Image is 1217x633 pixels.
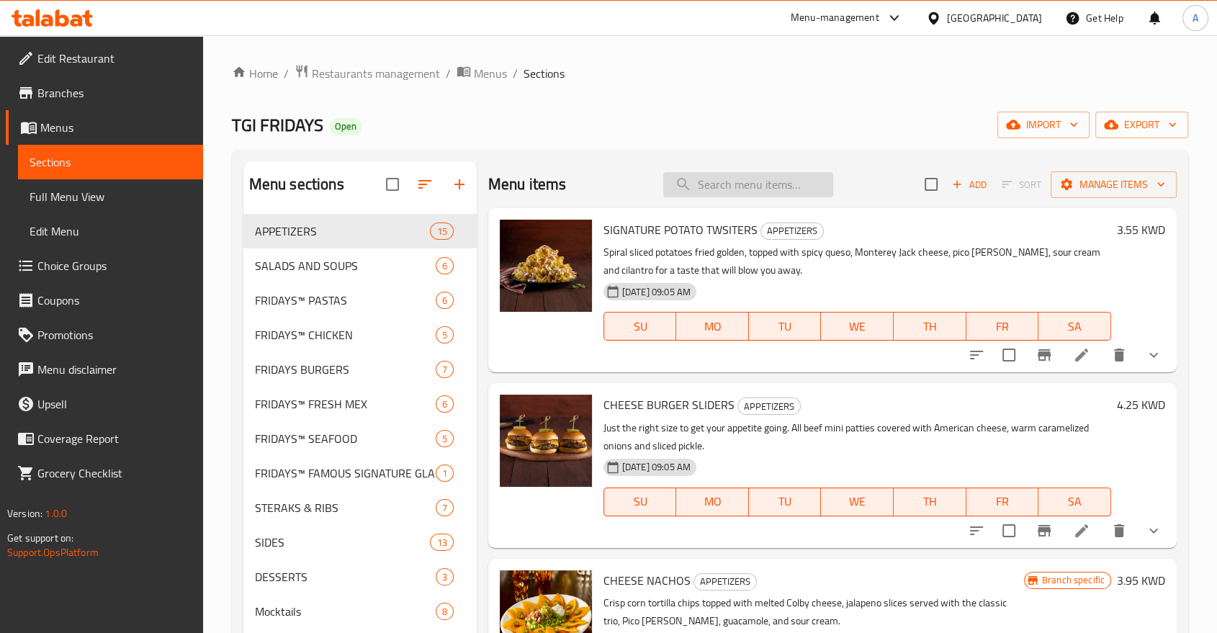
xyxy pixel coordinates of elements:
[436,257,454,274] div: items
[37,395,192,413] span: Upsell
[947,10,1042,26] div: [GEOGRAPHIC_DATA]
[255,464,436,482] span: FRIDAYS™ FAMOUS SIGNATURE GLAZE
[1038,312,1111,341] button: SA
[37,361,192,378] span: Menu disclaimer
[255,326,436,344] span: FRIDAYS™ CHICKEN
[603,594,1024,630] p: Crisp corn tortilla chips topped with melted Colby cheese, jalapeno slices served with the classi...
[243,352,477,387] div: FRIDAYS BURGERS7
[682,316,743,337] span: MO
[1117,220,1165,240] h6: 3.55 KWD
[255,223,431,240] span: APPETIZERS
[30,188,192,205] span: Full Menu View
[18,145,203,179] a: Sections
[513,65,518,82] li: /
[1102,338,1136,372] button: delete
[616,460,696,474] span: [DATE] 09:05 AM
[329,118,362,135] div: Open
[1073,522,1090,539] a: Edit menu item
[474,65,507,82] span: Menus
[966,312,1039,341] button: FR
[295,64,440,83] a: Restaurants management
[899,491,961,512] span: TH
[959,338,994,372] button: sort-choices
[894,312,966,341] button: TH
[243,456,477,490] div: FRIDAYS™ FAMOUS SIGNATURE GLAZE1
[827,491,888,512] span: WE
[6,41,203,76] a: Edit Restaurant
[1193,10,1198,26] span: A
[243,421,477,456] div: FRIDAYS™ SEAFOOD5
[457,64,507,83] a: Menus
[37,464,192,482] span: Grocery Checklist
[603,312,677,341] button: SU
[37,84,192,102] span: Branches
[436,430,454,447] div: items
[1027,338,1061,372] button: Branch-specific-item
[436,363,453,377] span: 7
[249,174,344,195] h2: Menu sections
[676,488,749,516] button: MO
[243,525,477,560] div: SIDES13
[255,430,436,447] span: FRIDAYS™ SEAFOOD
[693,573,757,591] div: APPETIZERS
[972,491,1033,512] span: FR
[436,568,454,585] div: items
[255,499,436,516] span: STERAKS & RIBS
[616,285,696,299] span: [DATE] 09:05 AM
[676,312,749,341] button: MO
[436,603,454,620] div: items
[488,174,567,195] h2: Menu items
[40,119,192,136] span: Menus
[760,223,824,240] div: APPETIZERS
[255,257,436,274] span: SALADS AND SOUPS
[1117,395,1165,415] h6: 4.25 KWD
[255,395,436,413] div: FRIDAYS™ FRESH MEX
[255,292,436,309] div: FRIDAYS™ PASTAS
[749,488,822,516] button: TU
[946,174,992,196] button: Add
[755,491,816,512] span: TU
[6,283,203,318] a: Coupons
[682,491,743,512] span: MO
[500,395,592,487] img: CHEESE BURGER SLIDERS
[7,504,42,523] span: Version:
[37,292,192,309] span: Coupons
[1062,176,1165,194] span: Manage items
[603,219,758,241] span: SIGNATURE POTATO TWSITERS
[899,316,961,337] span: TH
[7,543,99,562] a: Support.OpsPlatform
[6,352,203,387] a: Menu disclaimer
[329,120,362,133] span: Open
[1044,491,1105,512] span: SA
[6,76,203,110] a: Branches
[994,516,1024,546] span: Select to update
[431,225,452,238] span: 15
[37,257,192,274] span: Choice Groups
[232,65,278,82] a: Home
[761,223,823,239] span: APPETIZERS
[243,490,477,525] div: STERAKS & RIBS7
[1038,488,1111,516] button: SA
[30,223,192,240] span: Edit Menu
[1145,346,1162,364] svg: Show Choices
[6,456,203,490] a: Grocery Checklist
[1073,346,1090,364] a: Edit menu item
[436,501,453,515] span: 7
[243,318,477,352] div: FRIDAYS™ CHICKEN5
[992,174,1051,196] span: Select section first
[894,488,966,516] button: TH
[755,316,816,337] span: TU
[37,50,192,67] span: Edit Restaurant
[45,504,67,523] span: 1.0.0
[436,395,454,413] div: items
[6,387,203,421] a: Upsell
[232,109,323,141] span: TGI FRIDAYS
[6,110,203,145] a: Menus
[6,318,203,352] a: Promotions
[37,326,192,344] span: Promotions
[603,243,1111,279] p: Spiral sliced potatoes fried golden, topped with spicy queso, Monterey Jack cheese, pico [PERSON_...
[436,499,454,516] div: items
